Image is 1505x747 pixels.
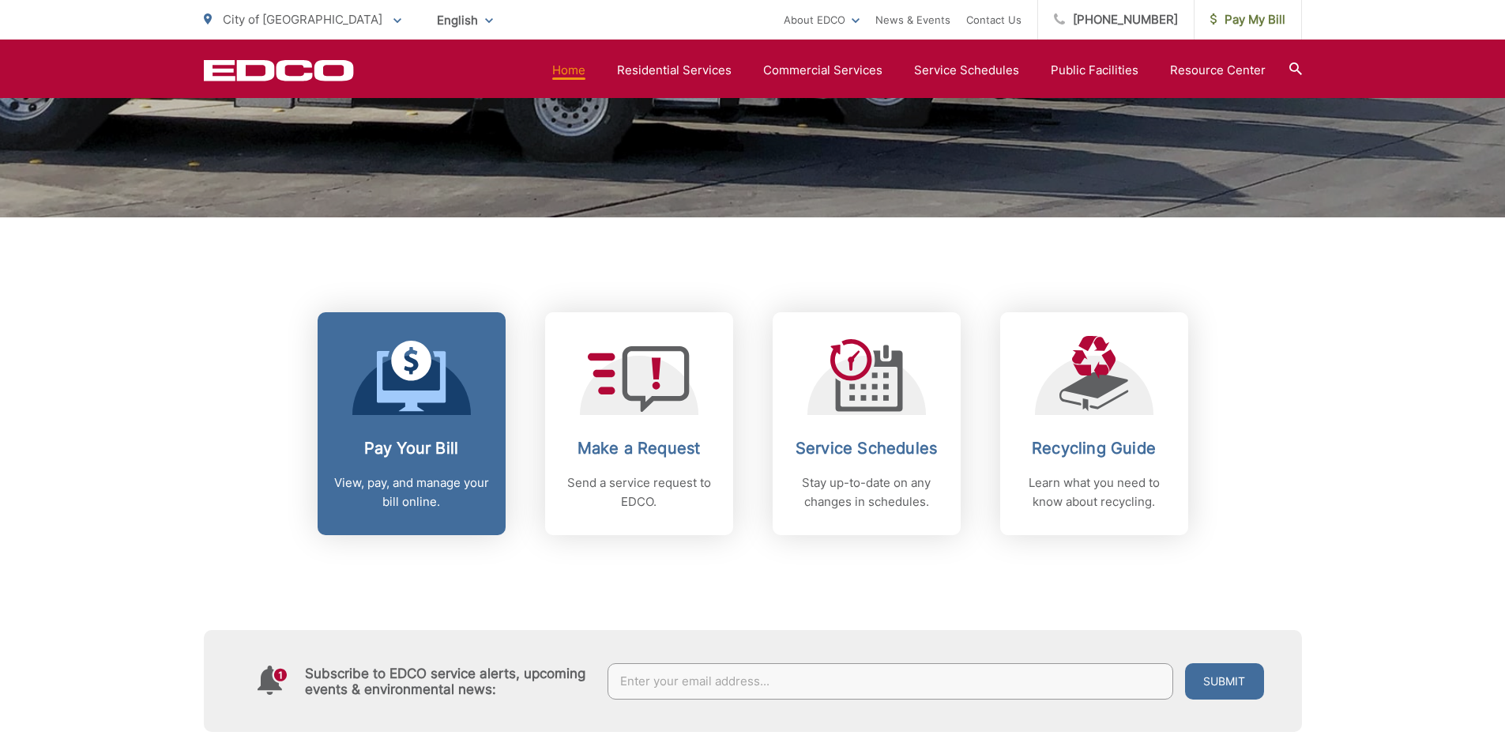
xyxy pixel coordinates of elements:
a: Recycling Guide Learn what you need to know about recycling. [1000,312,1188,535]
a: About EDCO [784,10,860,29]
a: Public Facilities [1051,61,1138,80]
h2: Pay Your Bill [333,439,490,458]
h2: Service Schedules [788,439,945,458]
a: Pay Your Bill View, pay, and manage your bill online. [318,312,506,535]
a: EDCD logo. Return to the homepage. [204,59,354,81]
span: Pay My Bill [1210,10,1285,29]
p: View, pay, and manage your bill online. [333,473,490,511]
h2: Make a Request [561,439,717,458]
input: Enter your email address... [608,663,1173,700]
a: Make a Request Send a service request to EDCO. [545,312,733,535]
span: English [425,6,505,34]
a: Service Schedules [914,61,1019,80]
h4: Subscribe to EDCO service alerts, upcoming events & environmental news: [305,666,593,697]
a: Residential Services [617,61,732,80]
a: Contact Us [966,10,1022,29]
h2: Recycling Guide [1016,439,1172,458]
a: Commercial Services [763,61,882,80]
button: Submit [1185,663,1264,700]
a: Resource Center [1170,61,1266,80]
a: Service Schedules Stay up-to-date on any changes in schedules. [773,312,961,535]
p: Send a service request to EDCO. [561,473,717,511]
a: News & Events [875,10,950,29]
span: City of [GEOGRAPHIC_DATA] [223,12,382,27]
a: Home [552,61,585,80]
p: Stay up-to-date on any changes in schedules. [788,473,945,511]
p: Learn what you need to know about recycling. [1016,473,1172,511]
